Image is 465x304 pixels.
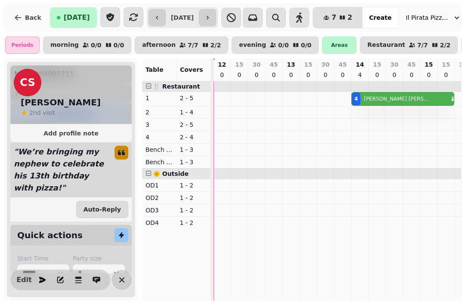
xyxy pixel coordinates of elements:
[288,71,294,79] p: 0
[146,120,173,129] p: 3
[360,37,458,54] button: Restaurant7/72/2
[232,37,319,54] button: evening0/00/0
[321,60,329,69] p: 30
[408,71,415,79] p: 0
[180,66,203,73] span: Covers
[425,71,432,79] p: 0
[407,60,415,69] p: 45
[29,108,55,117] p: visit
[146,206,173,215] p: OD3
[146,218,173,227] p: OD4
[15,271,33,289] button: Edit
[369,15,391,21] span: Create
[180,108,207,117] p: 1 - 4
[7,7,48,28] button: Back
[367,42,405,49] p: Restaurant
[390,60,398,69] p: 30
[50,42,79,49] p: morning
[406,13,449,22] span: Il Pirata Pizzata
[218,60,226,69] p: 12
[304,60,312,69] p: 15
[332,14,336,21] span: 7
[180,120,207,129] p: 2 - 5
[153,170,189,177] span: 🌞 Outside
[442,60,450,69] p: 15
[219,71,226,79] p: 0
[21,130,121,136] span: Add profile note
[278,42,289,48] p: 0 / 0
[180,94,207,102] p: 2 - 5
[354,95,358,102] div: 4
[21,96,101,108] h2: [PERSON_NAME]
[362,7,398,28] button: Create
[270,60,278,69] p: 45
[146,181,173,190] p: OD1
[76,201,128,218] button: Auto-Reply
[270,71,277,79] p: 0
[20,77,35,88] span: CS
[188,42,198,48] p: 7 / 7
[211,42,221,48] p: 2 / 2
[29,109,33,116] span: 2
[5,37,40,54] div: Periods
[339,71,346,79] p: 0
[146,145,173,154] p: Bench Left
[10,142,108,197] p: " We’re bringing my nephew to celebrate his 13th birthday with pizza! "
[373,60,381,69] p: 15
[180,158,207,166] p: 1 - 3
[19,276,29,283] span: Edit
[135,37,228,54] button: afternoon7/72/2
[180,133,207,141] p: 2 - 4
[236,71,243,79] p: 0
[142,42,176,49] p: afternoon
[180,206,207,215] p: 1 - 2
[338,60,347,69] p: 45
[356,71,363,79] p: 4
[180,193,207,202] p: 1 - 2
[301,42,312,48] p: 0 / 0
[146,108,173,117] p: 2
[374,71,381,79] p: 0
[180,145,207,154] p: 1 - 3
[146,66,164,73] span: Table
[153,83,200,90] span: 🍴 Restaurant
[440,42,451,48] p: 2 / 2
[322,37,356,54] div: Areas
[84,206,121,212] span: Auto-Reply
[239,42,266,49] p: evening
[443,71,449,79] p: 0
[33,109,43,116] span: nd
[313,7,363,28] button: 72
[252,60,260,69] p: 30
[25,15,41,21] span: Back
[146,158,173,166] p: Bench Right
[180,218,207,227] p: 1 - 2
[50,7,97,28] button: [DATE]
[417,42,428,48] p: 7 / 7
[91,42,102,48] p: 0 / 0
[356,60,364,69] p: 14
[235,60,243,69] p: 15
[114,42,124,48] p: 0 / 0
[287,60,295,69] p: 13
[391,71,398,79] p: 0
[364,95,430,102] p: [PERSON_NAME] [PERSON_NAME]
[73,254,125,263] label: Party size
[253,71,260,79] p: 0
[146,94,173,102] p: 1
[425,60,433,69] p: 15
[347,14,352,21] span: 2
[322,71,329,79] p: 0
[17,229,83,241] h2: Quick actions
[64,14,90,21] span: [DATE]
[180,181,207,190] p: 1 - 2
[43,37,131,54] button: morning0/00/0
[146,193,173,202] p: OD2
[146,133,173,141] p: 4
[17,254,69,263] label: Start Time
[305,71,312,79] p: 0
[14,128,128,139] button: Add profile note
